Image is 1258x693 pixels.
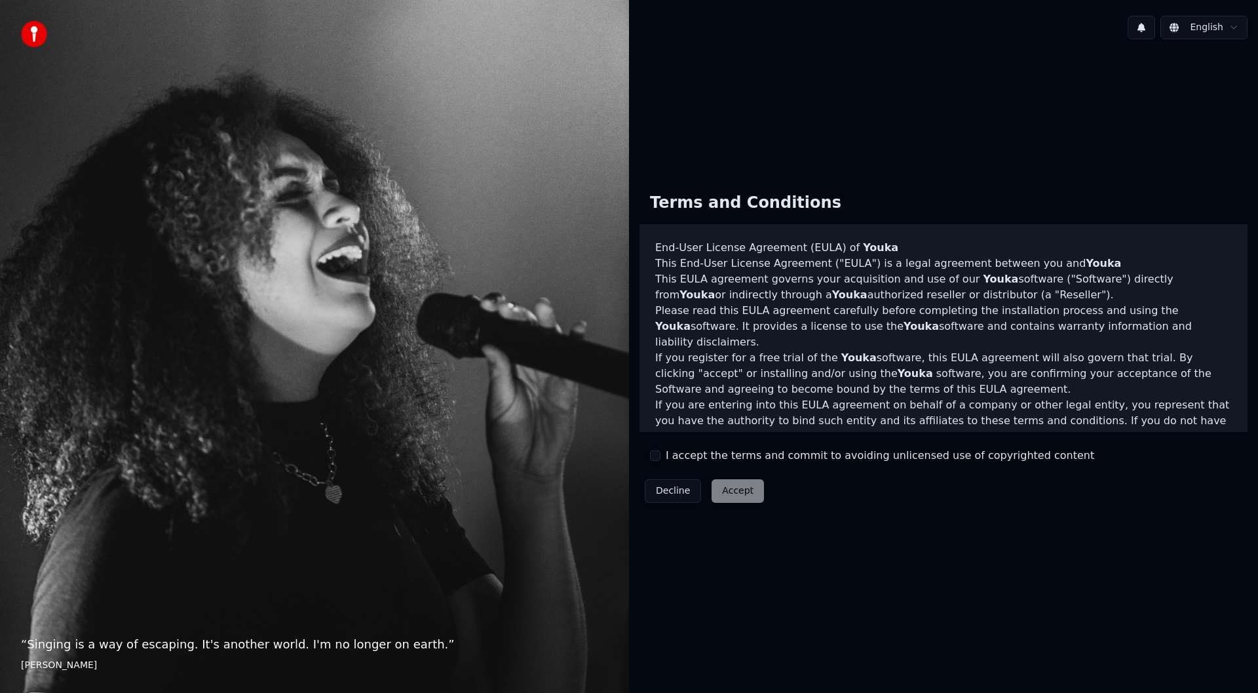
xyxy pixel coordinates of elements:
[655,320,691,332] span: Youka
[655,303,1232,350] p: Please read this EULA agreement carefully before completing the installation process and using th...
[655,256,1232,271] p: This End-User License Agreement ("EULA") is a legal agreement between you and
[679,288,715,301] span: Youka
[863,241,898,254] span: Youka
[21,635,608,654] p: “ Singing is a way of escaping. It's another world. I'm no longer on earth. ”
[666,448,1094,464] label: I accept the terms and commit to avoiding unlicensed use of copyrighted content
[841,351,877,364] span: Youka
[898,367,933,380] span: Youka
[21,21,47,47] img: youka
[655,397,1232,460] p: If you are entering into this EULA agreement on behalf of a company or other legal entity, you re...
[655,350,1232,397] p: If you register for a free trial of the software, this EULA agreement will also govern that trial...
[1086,257,1121,269] span: Youka
[655,271,1232,303] p: This EULA agreement governs your acquisition and use of our software ("Software") directly from o...
[904,320,939,332] span: Youka
[639,182,852,224] div: Terms and Conditions
[832,288,867,301] span: Youka
[645,479,701,503] button: Decline
[21,659,608,672] footer: [PERSON_NAME]
[983,273,1018,285] span: Youka
[655,240,1232,256] h3: End-User License Agreement (EULA) of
